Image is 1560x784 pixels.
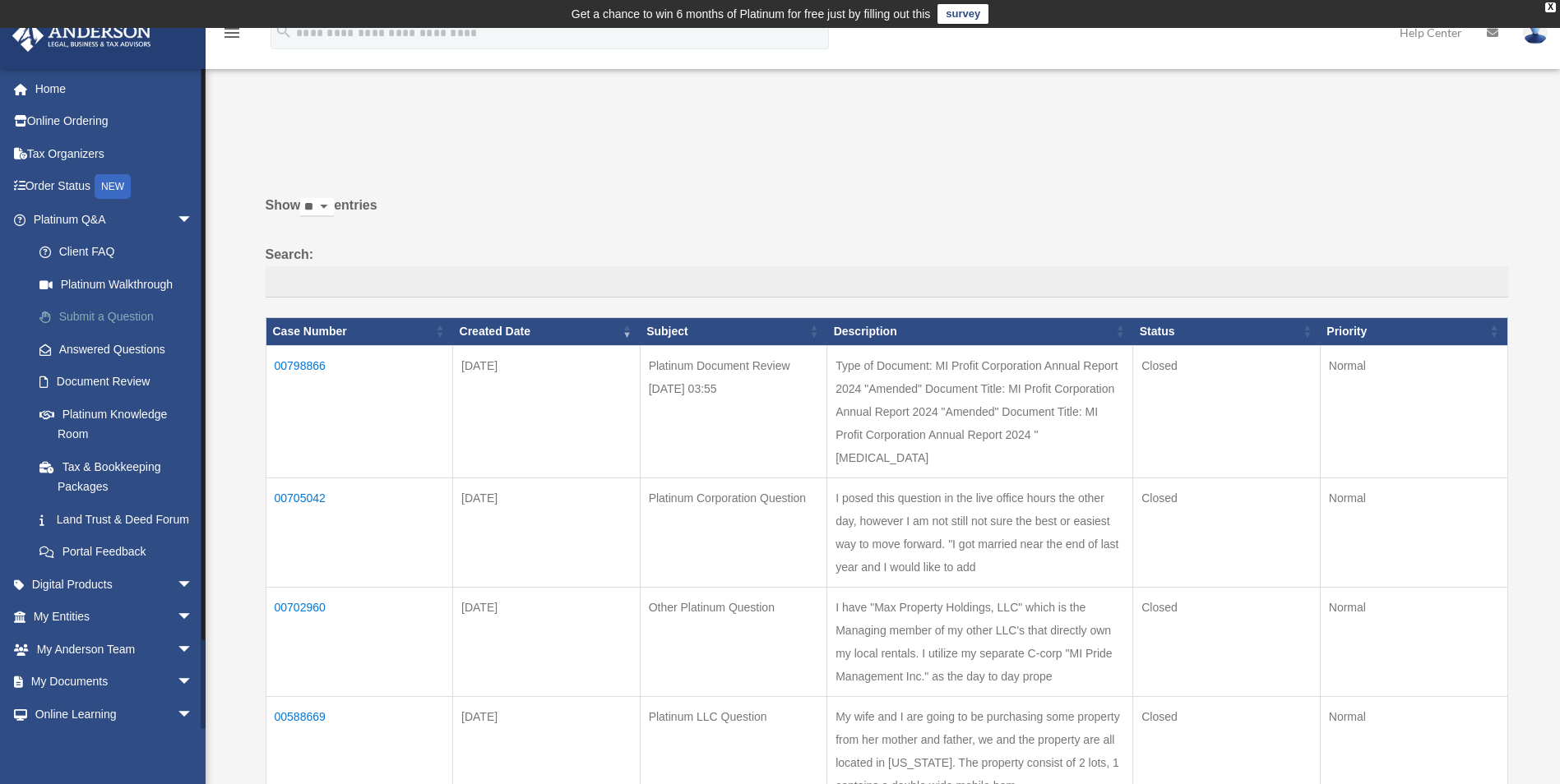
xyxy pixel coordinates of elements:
td: I have "Max Property Holdings, LLC" which is the Managing member of my other LLC's that directly ... [827,587,1133,696]
td: Closed [1133,477,1321,587]
a: Submit a Question [23,301,218,334]
th: Status: activate to sort column ascending [1133,317,1321,345]
td: I posed this question in the live office hours the other day, however I am not still not sure the... [827,477,1133,587]
td: Normal [1320,587,1507,696]
a: survey [937,4,988,24]
th: Priority: activate to sort column ascending [1320,317,1507,345]
span: arrow_drop_down [177,633,210,666]
a: Client FAQ [23,236,218,269]
td: 00705042 [266,477,453,587]
div: NEW [95,174,131,199]
img: Anderson Advisors Platinum Portal [7,20,156,52]
label: Show entries [266,194,1508,233]
a: Home [12,72,218,105]
a: Land Trust & Deed Forum [23,503,218,536]
label: Search: [266,243,1508,297]
th: Case Number: activate to sort column ascending [266,317,453,345]
a: Document Review [23,366,218,399]
i: search [275,22,293,40]
td: Normal [1320,345,1507,477]
td: [DATE] [453,477,641,587]
td: Type of Document: MI Profit Corporation Annual Report 2024 "Amended" Document Title: MI Profit Co... [827,345,1133,477]
td: [DATE] [453,587,641,696]
a: Answered Questions [23,333,210,366]
td: Platinum Corporation Question [640,477,827,587]
span: arrow_drop_down [177,203,210,237]
th: Description: activate to sort column ascending [827,317,1133,345]
th: Created Date: activate to sort column ascending [453,317,641,345]
td: Closed [1133,587,1321,696]
span: arrow_drop_down [177,601,210,634]
a: My Anderson Teamarrow_drop_down [12,633,218,666]
a: My Documentsarrow_drop_down [12,666,218,699]
a: Tax Organizers [12,137,218,170]
span: arrow_drop_down [177,568,210,602]
td: Closed [1133,345,1321,477]
a: Digital Productsarrow_drop_down [12,568,218,601]
div: Get a chance to win 6 months of Platinum for free just by filling out this [572,4,931,24]
th: Subject: activate to sort column ascending [640,317,827,345]
a: Portal Feedback [23,536,218,569]
select: Showentries [300,198,334,217]
i: menu [222,23,242,43]
a: My Entitiesarrow_drop_down [12,601,218,634]
a: Platinum Knowledge Room [23,398,218,450]
td: Platinum Document Review [DATE] 03:55 [640,345,827,477]
img: User Pic [1523,21,1548,44]
td: 00702960 [266,587,453,696]
a: Platinum Walkthrough [23,268,218,301]
input: Search: [266,266,1508,297]
td: 00798866 [266,345,453,477]
a: Tax & Bookkeeping Packages [23,450,218,503]
div: close [1545,2,1556,12]
td: [DATE] [453,345,641,477]
span: arrow_drop_down [177,666,210,699]
td: Other Platinum Question [640,587,827,696]
a: Order StatusNEW [12,170,218,204]
a: Online Ordering [12,105,218,138]
a: menu [222,29,242,43]
span: arrow_drop_down [177,698,210,731]
a: Online Learningarrow_drop_down [12,698,218,731]
a: Platinum Q&Aarrow_drop_down [12,203,218,236]
td: Normal [1320,477,1507,587]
